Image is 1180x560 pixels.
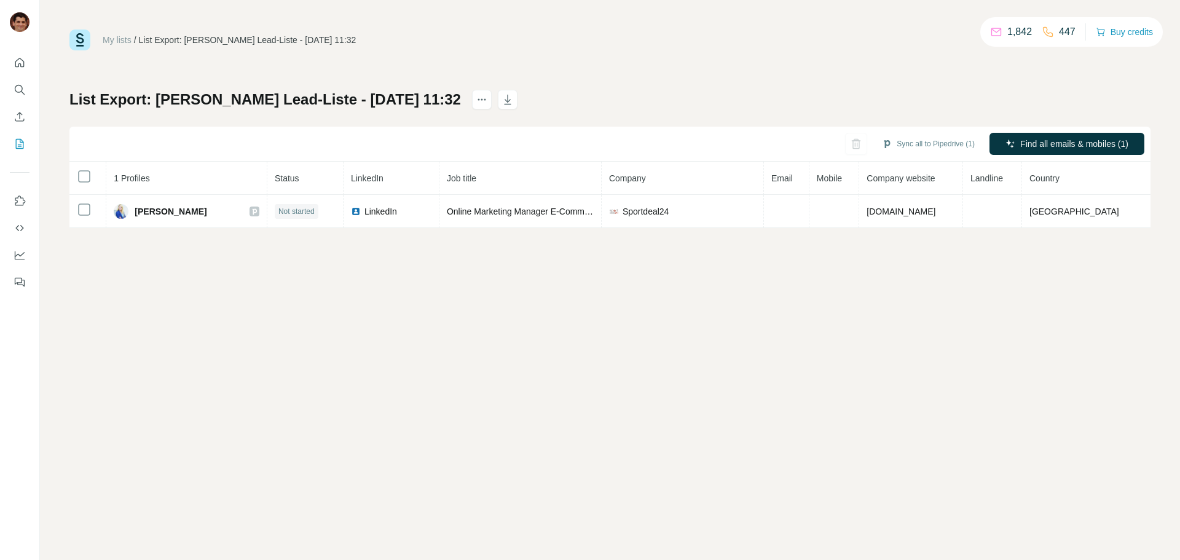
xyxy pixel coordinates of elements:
img: LinkedIn logo [351,207,361,216]
span: Sportdeal24 [623,205,669,218]
span: Online Marketing Manager E-Commerce [447,207,601,216]
img: Avatar [114,204,128,219]
p: 447 [1059,25,1076,39]
span: Country [1029,173,1060,183]
button: Use Surfe on LinkedIn [10,190,29,212]
span: LinkedIn [364,205,397,218]
a: My lists [103,35,132,45]
li: / [134,34,136,46]
span: [PERSON_NAME] [135,205,206,218]
span: LinkedIn [351,173,383,183]
button: Sync all to Pipedrive (1) [873,135,983,153]
button: Search [10,79,29,101]
span: Email [771,173,793,183]
span: Find all emails & mobiles (1) [1020,138,1128,150]
span: Status [275,173,299,183]
img: Avatar [10,12,29,32]
button: Dashboard [10,244,29,266]
button: Buy credits [1096,23,1153,41]
button: Find all emails & mobiles (1) [989,133,1144,155]
p: 1,842 [1007,25,1032,39]
button: Quick start [10,52,29,74]
img: Surfe Logo [69,30,90,50]
span: [GEOGRAPHIC_DATA] [1029,207,1119,216]
span: Job title [447,173,476,183]
img: company-logo [609,207,619,216]
button: Enrich CSV [10,106,29,128]
span: [DOMAIN_NAME] [867,207,935,216]
button: Use Surfe API [10,217,29,239]
span: Company [609,173,646,183]
span: Company website [867,173,935,183]
button: My lists [10,133,29,155]
button: Feedback [10,271,29,293]
h1: List Export: [PERSON_NAME] Lead-Liste - [DATE] 11:32 [69,90,461,109]
span: Not started [278,206,315,217]
div: List Export: [PERSON_NAME] Lead-Liste - [DATE] 11:32 [139,34,356,46]
span: Landline [970,173,1003,183]
button: actions [472,90,492,109]
span: Mobile [817,173,842,183]
span: 1 Profiles [114,173,149,183]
